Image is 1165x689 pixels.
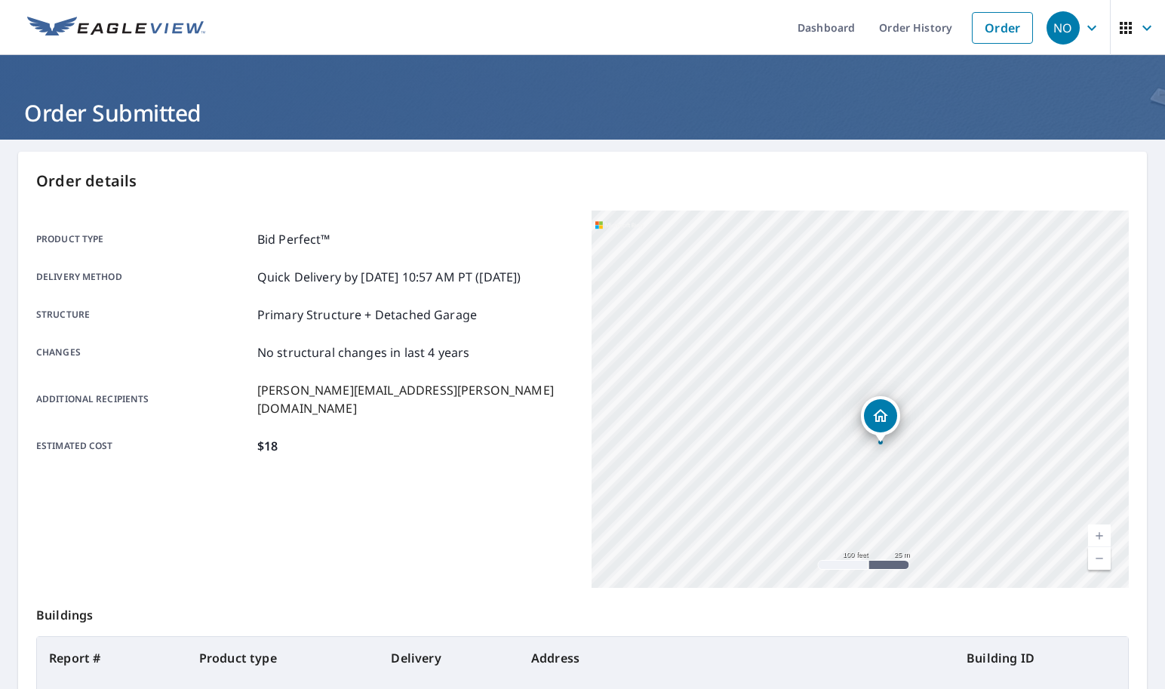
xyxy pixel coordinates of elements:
p: Product type [36,230,251,248]
p: $18 [257,437,278,455]
p: Structure [36,306,251,324]
a: Current Level 18, Zoom In [1088,524,1111,547]
p: Delivery method [36,268,251,286]
p: Quick Delivery by [DATE] 10:57 AM PT ([DATE]) [257,268,521,286]
th: Building ID [954,637,1128,679]
a: Current Level 18, Zoom Out [1088,547,1111,570]
p: Additional recipients [36,381,251,417]
p: Bid Perfect™ [257,230,330,248]
p: Buildings [36,588,1129,636]
p: No structural changes in last 4 years [257,343,470,361]
th: Address [519,637,954,679]
h1: Order Submitted [18,97,1147,128]
p: Changes [36,343,251,361]
p: Estimated cost [36,437,251,455]
p: [PERSON_NAME][EMAIL_ADDRESS][PERSON_NAME][DOMAIN_NAME] [257,381,573,417]
p: Primary Structure + Detached Garage [257,306,477,324]
div: NO [1047,11,1080,45]
th: Report # [37,637,187,679]
p: Order details [36,170,1129,192]
a: Order [972,12,1033,44]
img: EV Logo [27,17,205,39]
th: Delivery [379,637,519,679]
th: Product type [187,637,380,679]
div: Dropped pin, building 1, Residential property, 4110 Sheridan Meadows Dr Florissant, MO 63034 [861,396,900,443]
